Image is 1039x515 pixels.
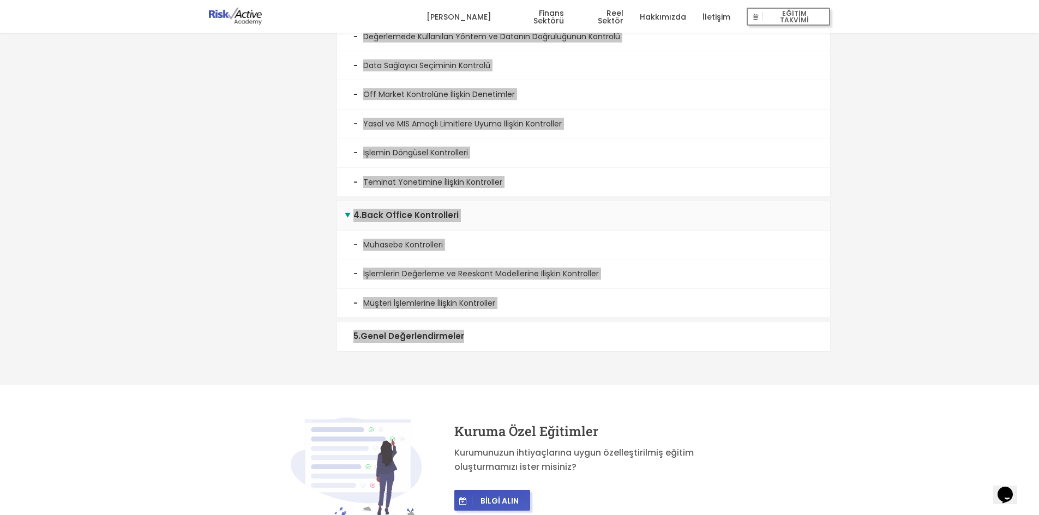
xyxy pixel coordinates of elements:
[337,201,830,231] summary: 4.Back Office Kontrolleri
[209,8,262,25] img: logo-dark.png
[454,490,530,511] button: BİLGİ ALIN
[337,168,830,197] li: Teminat Yönetimine İlişkin Kontroller
[454,425,749,438] h4: Kuruma Özel Eğitimler
[747,8,830,26] button: EĞİTİM TAKVİMİ
[337,80,830,109] li: Off Market Kontrolüne İlişkin Denetimler
[337,289,830,318] li: Müşteri İşlemlerine İlişkin Kontroller
[427,1,491,33] a: [PERSON_NAME]
[337,138,830,167] li: İşlemin Döngüsel Kontrolleri
[993,471,1028,504] iframe: chat widget
[702,1,730,33] a: İletişim
[337,110,830,138] li: Yasal ve MIS Amaçlı Limitlere Uyuma İlişkin Kontroller
[640,1,686,33] a: Hakkımızda
[337,22,830,51] li: Değerlemede Kullanılan Yöntem ve Datanın Doğruluğunun Kontrolü
[762,9,826,25] span: EĞİTİM TAKVİMİ
[337,231,830,259] li: Muhasebe Kontrolleri
[747,1,830,33] a: EĞİTİM TAKVİMİ
[337,51,830,80] li: Data Sağlayıcı Seçiminin Kontrolü
[454,446,749,474] p: Kurumunuzun ihtiyaçlarına uygun özelleştirilmiş eğitim oluşturmamızı ister misiniz?
[508,1,564,33] a: Finans Sektörü
[472,496,527,506] span: BİLGİ ALIN
[337,259,830,288] li: İşlemlerin Değerleme ve Reeskont Modellerine İlişkin Kontroller
[580,1,623,33] a: Reel Sektör
[337,322,830,352] summary: 5.Genel Değerlendirmeler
